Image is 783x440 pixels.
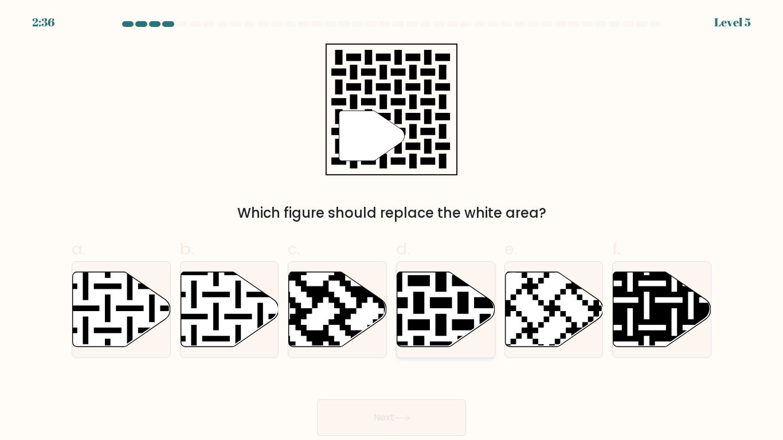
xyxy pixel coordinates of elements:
g: " [339,111,404,161]
span: d. [396,238,410,260]
span: c. [288,238,300,260]
div: 2:36 [32,14,54,31]
button: Next [317,399,466,436]
span: f. [612,238,620,260]
div: Level 5 [714,14,751,31]
span: e. [504,238,517,260]
span: a. [72,238,85,260]
span: b. [180,238,194,260]
div: Which figure should replace the white area? [79,203,704,223]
